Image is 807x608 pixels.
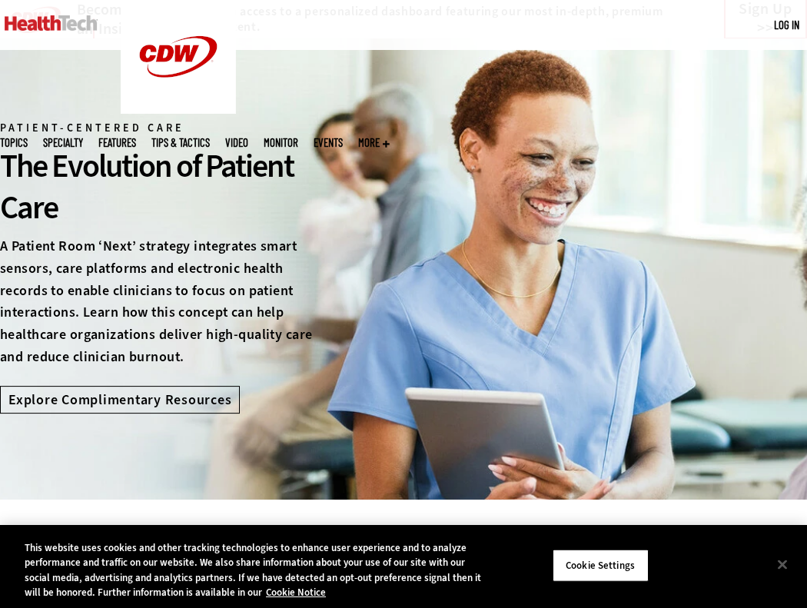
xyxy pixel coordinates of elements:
div: This website uses cookies and other tracking technologies to enhance user experience and to analy... [25,540,484,600]
a: Video [225,137,248,148]
span: Specialty [43,137,83,148]
a: More information about your privacy [266,586,326,599]
a: Features [98,137,136,148]
img: Home [5,15,98,31]
button: Cookie Settings [553,550,649,582]
a: MonITor [264,137,298,148]
a: Tips & Tactics [151,137,210,148]
a: Events [314,137,343,148]
span: More [358,137,390,148]
a: CDW [121,101,236,118]
a: Log in [774,18,799,32]
button: Close [765,547,799,581]
div: User menu [774,17,799,33]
